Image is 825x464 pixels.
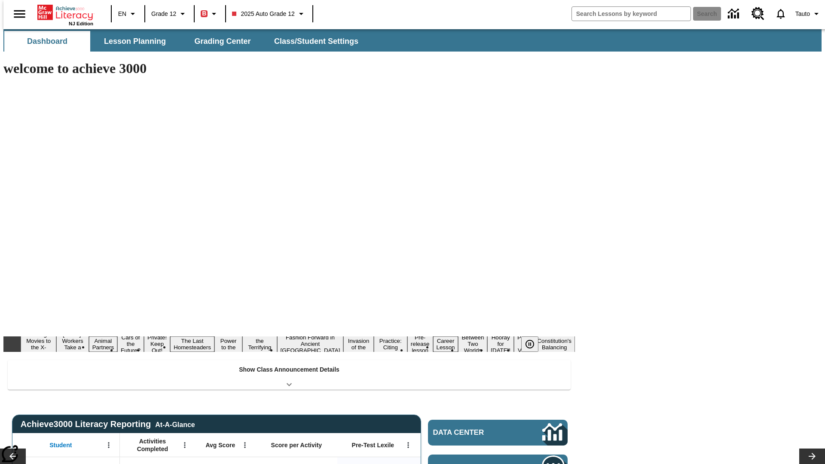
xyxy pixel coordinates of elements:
span: Grade 12 [151,9,176,18]
span: Student [49,441,72,449]
button: Class/Student Settings [267,31,365,52]
a: Home [37,4,93,21]
span: Achieve3000 Literacy Reporting [21,419,195,429]
button: Open Menu [402,439,415,452]
button: Slide 16 Point of View [514,333,534,355]
button: Slide 11 Mixed Practice: Citing Evidence [374,330,407,358]
button: Dashboard [4,31,90,52]
button: Open side menu [7,1,32,27]
button: Slide 8 Attack of the Terrifying Tomatoes [242,330,277,358]
span: EN [118,9,126,18]
button: Boost Class color is red. Change class color [197,6,223,21]
a: Data Center [428,420,568,446]
div: SubNavbar [3,29,822,52]
button: Grade: Grade 12, Select a grade [148,6,191,21]
span: Tauto [795,9,810,18]
button: Slide 1 Taking Movies to the X-Dimension [21,330,56,358]
button: Slide 2 Labor Day: Workers Take a Stand [56,330,89,358]
div: Pause [521,336,547,352]
button: Profile/Settings [792,6,825,21]
button: Slide 7 Solar Power to the People [214,330,243,358]
p: Show Class Announcement Details [239,365,339,374]
button: Slide 13 Career Lesson [433,336,458,352]
div: At-A-Glance [155,419,195,429]
span: NJ Edition [69,21,93,26]
button: Slide 3 Animal Partners [89,336,117,352]
button: Slide 15 Hooray for Constitution Day! [487,333,514,355]
button: Slide 4 Cars of the Future? [117,333,144,355]
span: Score per Activity [271,441,322,449]
div: Home [37,3,93,26]
a: Data Center [723,2,746,26]
span: Data Center [433,428,513,437]
a: Notifications [770,3,792,25]
button: Language: EN, Select a language [114,6,142,21]
button: Slide 6 The Last Homesteaders [170,336,214,352]
button: Open Menu [178,439,191,452]
button: Slide 14 Between Two Worlds [458,333,487,355]
button: Slide 5 Private! Keep Out! [144,333,170,355]
div: Show Class Announcement Details [8,360,571,390]
span: Activities Completed [124,437,181,453]
button: Slide 12 Pre-release lesson [407,333,433,355]
span: Avg Score [205,441,235,449]
a: Resource Center, Will open in new tab [746,2,770,25]
button: Lesson carousel, Next [799,449,825,464]
button: Class: 2025 Auto Grade 12, Select your class [229,6,309,21]
h1: welcome to achieve 3000 [3,61,575,76]
button: Open Menu [102,439,115,452]
button: Open Menu [238,439,251,452]
button: Slide 10 The Invasion of the Free CD [343,330,373,358]
span: Pre-Test Lexile [352,441,394,449]
span: 2025 Auto Grade 12 [232,9,294,18]
div: SubNavbar [3,31,366,52]
span: B [202,8,206,19]
input: search field [572,7,691,21]
button: Grading Center [180,31,266,52]
button: Slide 9 Fashion Forward in Ancient Rome [277,333,344,355]
button: Pause [521,336,538,352]
button: Slide 17 The Constitution's Balancing Act [534,330,575,358]
button: Lesson Planning [92,31,178,52]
